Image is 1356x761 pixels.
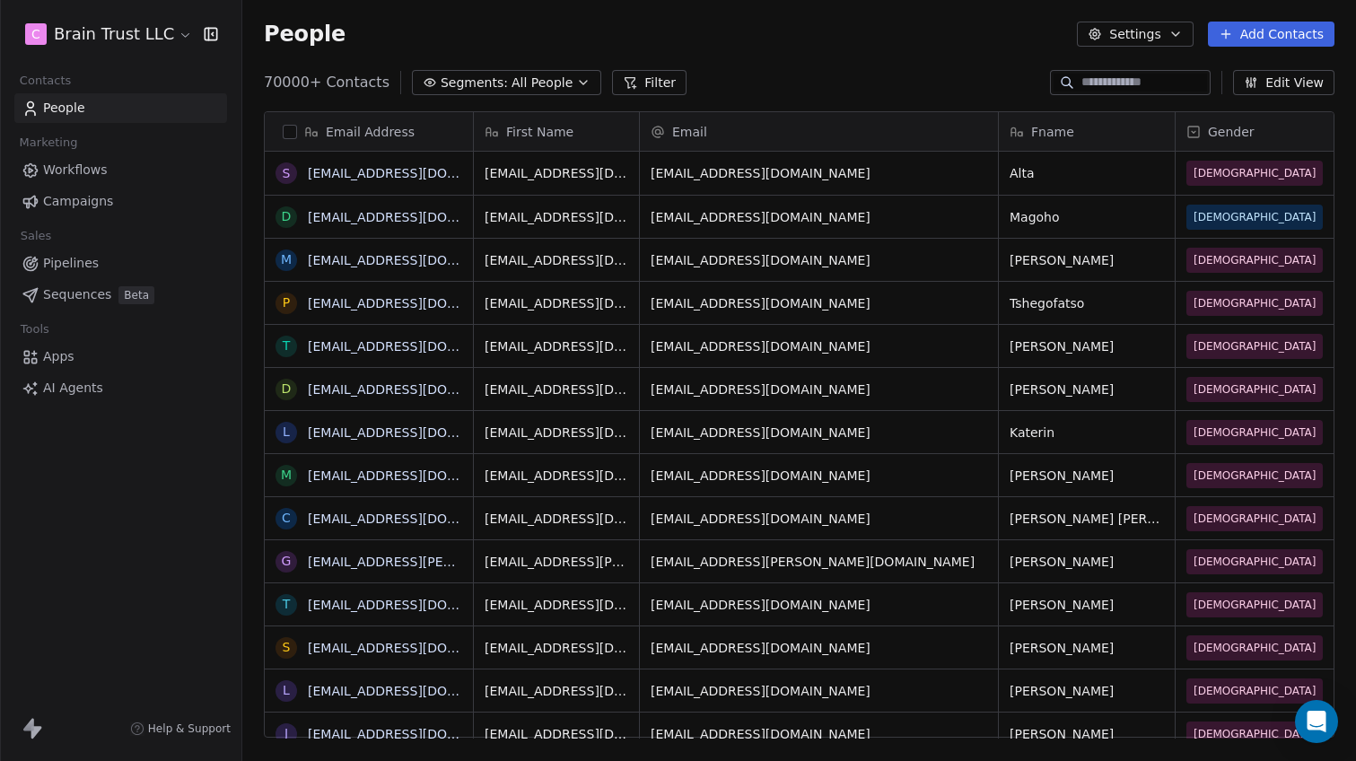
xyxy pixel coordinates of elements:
div: c [282,509,291,528]
div: j [284,724,288,743]
span: [EMAIL_ADDRESS][DOMAIN_NAME] [485,424,628,442]
span: [EMAIL_ADDRESS][DOMAIN_NAME] [485,682,628,700]
div: s [283,638,291,657]
span: Pipelines [43,254,99,273]
span: Tools [13,316,57,343]
a: Apps [14,342,227,372]
button: Add Contacts [1208,22,1334,47]
span: [PERSON_NAME] [1010,553,1164,571]
span: [PERSON_NAME] [1010,467,1164,485]
span: [EMAIL_ADDRESS][DOMAIN_NAME] [651,164,987,182]
a: [EMAIL_ADDRESS][DOMAIN_NAME] [308,296,528,311]
span: First Name [506,123,573,141]
a: [EMAIL_ADDRESS][DOMAIN_NAME] [308,684,528,698]
span: [EMAIL_ADDRESS][DOMAIN_NAME] [651,682,987,700]
a: Help & Support [130,722,231,736]
span: [EMAIL_ADDRESS][DOMAIN_NAME] [651,639,987,657]
a: Campaigns [14,187,227,216]
span: 70000+ Contacts [264,72,389,93]
span: Workflows [43,161,108,179]
div: Open Intercom Messenger [1295,700,1338,743]
span: [EMAIL_ADDRESS][DOMAIN_NAME] [485,251,628,269]
span: Marketing [12,129,85,156]
a: [EMAIL_ADDRESS][DOMAIN_NAME] [308,425,528,440]
a: [EMAIL_ADDRESS][PERSON_NAME][DOMAIN_NAME] [308,555,632,569]
span: [EMAIL_ADDRESS][DOMAIN_NAME] [485,380,628,398]
span: [EMAIL_ADDRESS][DOMAIN_NAME] [651,510,987,528]
a: People [14,93,227,123]
span: [EMAIL_ADDRESS][DOMAIN_NAME] [485,337,628,355]
span: Apps [43,347,74,366]
span: [PERSON_NAME] [1010,639,1164,657]
div: d [282,207,292,226]
a: [EMAIL_ADDRESS][DOMAIN_NAME] [308,382,528,397]
span: [PERSON_NAME] [1010,682,1164,700]
div: D [282,380,292,398]
span: [EMAIL_ADDRESS][DOMAIN_NAME] [651,596,987,614]
span: Email [672,123,707,141]
span: [EMAIL_ADDRESS][DOMAIN_NAME] [651,380,987,398]
div: Gender [1176,112,1341,151]
a: [EMAIL_ADDRESS][DOMAIN_NAME] [308,512,528,526]
span: [EMAIL_ADDRESS][DOMAIN_NAME] [651,725,987,743]
span: Email Address [326,123,415,141]
span: [EMAIL_ADDRESS][DOMAIN_NAME] [651,208,987,226]
span: Tshegofatso [1010,294,1164,312]
a: Workflows [14,155,227,185]
span: Sequences [43,285,111,304]
span: [PERSON_NAME] [1010,725,1164,743]
span: [DEMOGRAPHIC_DATA] [1194,208,1316,226]
a: [EMAIL_ADDRESS][DOMAIN_NAME] [308,166,528,180]
a: [EMAIL_ADDRESS][DOMAIN_NAME] [308,727,528,741]
div: g [282,552,292,571]
span: [DEMOGRAPHIC_DATA] [1194,251,1316,269]
button: Filter [612,70,687,95]
span: [EMAIL_ADDRESS][DOMAIN_NAME] [485,639,628,657]
span: Alta [1010,164,1164,182]
div: L [283,681,290,700]
span: Help & Support [148,722,231,736]
span: Brain Trust LLC [54,22,174,46]
span: Campaigns [43,192,113,211]
span: [EMAIL_ADDRESS][PERSON_NAME][DOMAIN_NAME] [651,553,987,571]
button: Settings [1077,22,1193,47]
span: [EMAIL_ADDRESS][DOMAIN_NAME] [651,251,987,269]
a: [EMAIL_ADDRESS][DOMAIN_NAME] [308,598,528,612]
button: CBrain Trust LLC [22,19,191,49]
span: Segments: [441,74,508,92]
div: s [283,164,291,183]
span: [EMAIL_ADDRESS][DOMAIN_NAME] [651,294,987,312]
span: [DEMOGRAPHIC_DATA] [1194,337,1316,355]
div: L [283,423,290,442]
span: [DEMOGRAPHIC_DATA] [1194,424,1316,442]
span: People [43,99,85,118]
span: [DEMOGRAPHIC_DATA] [1194,467,1316,485]
span: Fname [1031,123,1074,141]
span: [PERSON_NAME] [1010,596,1164,614]
span: [DEMOGRAPHIC_DATA] [1194,682,1316,700]
span: [EMAIL_ADDRESS][DOMAIN_NAME] [651,424,987,442]
span: Gender [1208,123,1255,141]
div: M [281,250,292,269]
span: [PERSON_NAME] [1010,337,1164,355]
span: Beta [118,286,154,304]
div: p [283,293,290,312]
span: Contacts [12,67,79,94]
span: [EMAIL_ADDRESS][DOMAIN_NAME] [485,294,628,312]
a: Pipelines [14,249,227,278]
span: [EMAIL_ADDRESS][DOMAIN_NAME] [485,467,628,485]
span: Sales [13,223,59,249]
div: Email Address [265,112,473,151]
span: [PERSON_NAME] [1010,251,1164,269]
span: C [31,25,40,43]
div: First Name [474,112,639,151]
span: [EMAIL_ADDRESS][DOMAIN_NAME] [485,164,628,182]
span: [DEMOGRAPHIC_DATA] [1194,639,1316,657]
span: [PERSON_NAME] [PERSON_NAME] [1010,510,1164,528]
span: [DEMOGRAPHIC_DATA] [1194,380,1316,398]
a: [EMAIL_ADDRESS][DOMAIN_NAME] [308,253,528,267]
span: [DEMOGRAPHIC_DATA] [1194,596,1316,614]
span: [EMAIL_ADDRESS][DOMAIN_NAME] [485,208,628,226]
div: T [283,595,291,614]
span: [EMAIL_ADDRESS][PERSON_NAME][DOMAIN_NAME] [485,553,628,571]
